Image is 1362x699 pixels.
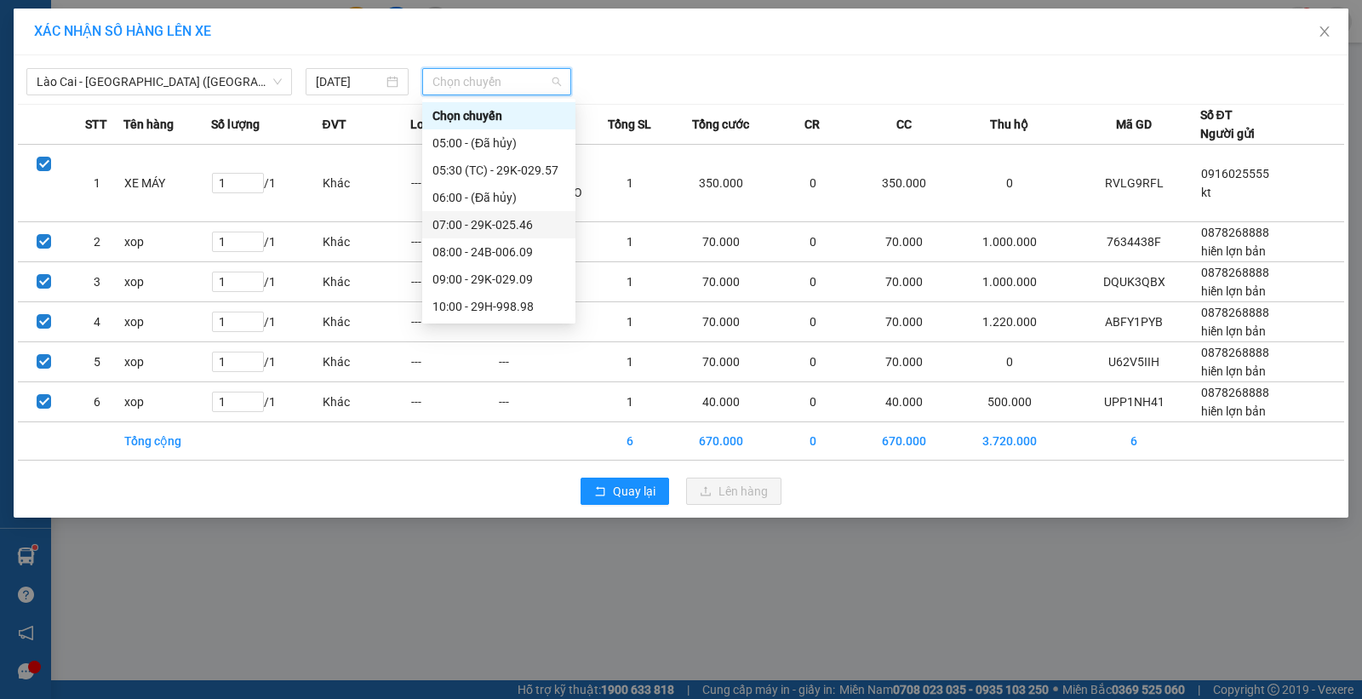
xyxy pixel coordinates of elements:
[857,382,953,422] td: 40.000
[586,222,673,262] td: 1
[322,262,409,302] td: Khác
[410,342,498,382] td: ---
[1068,422,1200,461] td: 6
[123,262,211,302] td: xop
[422,102,575,129] div: Chọn chuyến
[857,342,953,382] td: 70.000
[674,145,770,222] td: 350.000
[123,115,174,134] span: Tên hàng
[410,382,498,422] td: ---
[432,215,565,234] div: 07:00 - 29K-025.46
[1068,382,1200,422] td: UPP1NH41
[952,145,1067,222] td: 0
[322,302,409,342] td: Khác
[316,72,383,91] input: 15/08/2025
[432,188,565,207] div: 06:00 - (Đã hủy)
[410,115,464,134] span: Loại hàng
[1200,106,1255,143] div: Số ĐT Người gửi
[857,262,953,302] td: 70.000
[432,243,565,261] div: 08:00 - 24B-006.09
[34,23,211,39] span: XÁC NHẬN SỐ HÀNG LÊN XE
[71,342,123,382] td: 5
[432,134,565,152] div: 05:00 - (Đã hủy)
[322,342,409,382] td: Khác
[952,262,1067,302] td: 1.000.000
[71,262,123,302] td: 3
[498,342,586,382] td: ---
[1201,186,1211,199] span: kt
[410,222,498,262] td: ---
[211,115,260,134] span: Số lượng
[952,222,1067,262] td: 1.000.000
[674,222,770,262] td: 70.000
[1201,306,1269,319] span: 0878268888
[211,222,322,262] td: / 1
[123,382,211,422] td: xop
[1116,115,1152,134] span: Mã GD
[1201,324,1266,338] span: hiền lợn bản
[1201,386,1269,399] span: 0878268888
[1068,302,1200,342] td: ABFY1PYB
[1201,404,1266,418] span: hiền lợn bản
[432,161,565,180] div: 05:30 (TC) - 29K-029.57
[586,262,673,302] td: 1
[674,262,770,302] td: 70.000
[581,478,669,505] button: rollbackQuay lại
[322,382,409,422] td: Khác
[769,222,856,262] td: 0
[1318,25,1331,38] span: close
[1068,145,1200,222] td: RVLG9RFL
[498,382,586,422] td: ---
[769,302,856,342] td: 0
[322,222,409,262] td: Khác
[123,302,211,342] td: xop
[594,485,606,499] span: rollback
[85,115,107,134] span: STT
[586,342,673,382] td: 1
[896,115,912,134] span: CC
[952,342,1067,382] td: 0
[1201,167,1269,180] span: 0916025555
[410,262,498,302] td: ---
[613,482,655,501] span: Quay lại
[857,302,953,342] td: 70.000
[71,382,123,422] td: 6
[211,302,322,342] td: / 1
[432,69,561,95] span: Chọn chuyến
[410,145,498,222] td: ---
[769,342,856,382] td: 0
[123,222,211,262] td: xop
[769,145,856,222] td: 0
[211,382,322,422] td: / 1
[123,422,211,461] td: Tổng cộng
[123,145,211,222] td: XE MÁY
[686,478,781,505] button: uploadLên hàng
[674,382,770,422] td: 40.000
[952,382,1067,422] td: 500.000
[211,342,322,382] td: / 1
[1201,226,1269,239] span: 0878268888
[586,422,673,461] td: 6
[322,145,409,222] td: Khác
[804,115,820,134] span: CR
[123,342,211,382] td: xop
[586,302,673,342] td: 1
[952,422,1067,461] td: 3.720.000
[432,106,565,125] div: Chọn chuyến
[1068,342,1200,382] td: U62V5IIH
[990,115,1028,134] span: Thu hộ
[211,145,322,222] td: / 1
[769,262,856,302] td: 0
[1201,266,1269,279] span: 0878268888
[71,145,123,222] td: 1
[674,302,770,342] td: 70.000
[410,302,498,342] td: ---
[857,222,953,262] td: 70.000
[608,115,651,134] span: Tổng SL
[1201,284,1266,298] span: hiền lợn bản
[37,69,282,95] span: Lào Cai - Hà Nội (Giường)
[1301,9,1348,56] button: Close
[1068,222,1200,262] td: 7634438F
[769,422,856,461] td: 0
[322,115,346,134] span: ĐVT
